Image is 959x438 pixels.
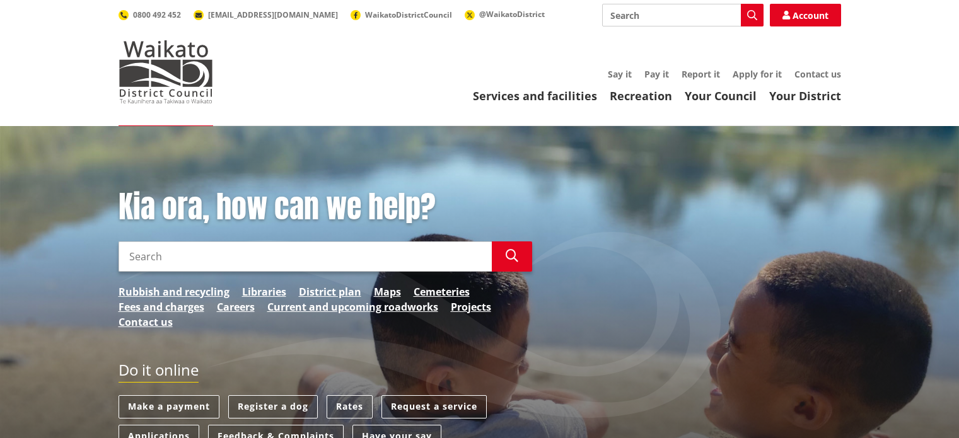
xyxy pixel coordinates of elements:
a: Rubbish and recycling [119,284,230,299]
a: [EMAIL_ADDRESS][DOMAIN_NAME] [194,9,338,20]
a: Projects [451,299,491,314]
a: Careers [217,299,255,314]
a: Services and facilities [473,88,597,103]
a: Fees and charges [119,299,204,314]
a: Account [770,4,841,26]
a: Request a service [381,395,487,418]
input: Search input [602,4,764,26]
a: Current and upcoming roadworks [267,299,438,314]
span: 0800 492 452 [133,9,181,20]
h2: Do it online [119,361,199,383]
a: Contact us [794,68,841,80]
a: @WaikatoDistrict [465,9,545,20]
a: Report it [682,68,720,80]
a: Libraries [242,284,286,299]
h1: Kia ora, how can we help? [119,189,532,226]
a: 0800 492 452 [119,9,181,20]
a: Maps [374,284,401,299]
span: [EMAIL_ADDRESS][DOMAIN_NAME] [208,9,338,20]
a: Contact us [119,314,173,330]
span: WaikatoDistrictCouncil [365,9,452,20]
a: Register a dog [228,395,318,418]
a: Make a payment [119,395,219,418]
a: Cemeteries [414,284,470,299]
span: @WaikatoDistrict [479,9,545,20]
a: Pay it [644,68,669,80]
a: District plan [299,284,361,299]
input: Search input [119,241,492,272]
a: Rates [327,395,373,418]
a: Your Council [685,88,757,103]
a: Recreation [610,88,672,103]
a: Your District [769,88,841,103]
img: Waikato District Council - Te Kaunihera aa Takiwaa o Waikato [119,40,213,103]
a: WaikatoDistrictCouncil [351,9,452,20]
a: Say it [608,68,632,80]
a: Apply for it [733,68,782,80]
